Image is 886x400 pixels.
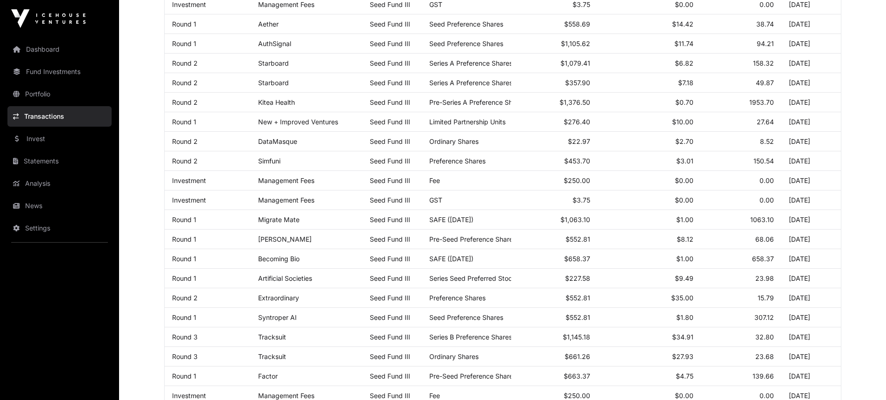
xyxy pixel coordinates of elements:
td: [DATE] [781,190,841,210]
a: Round 2 [172,79,198,87]
td: [DATE] [781,347,841,366]
span: 49.87 [756,79,774,87]
td: [DATE] [781,54,841,73]
a: Round 3 [172,333,198,341]
a: Round 1 [172,40,196,47]
span: Series Seed Preferred Stock [429,274,516,282]
span: $11.74 [674,40,693,47]
td: [DATE] [781,73,841,93]
td: $276.40 [511,112,598,132]
span: $6.82 [675,59,693,67]
a: Seed Fund III [370,118,410,126]
a: Tracksuit [258,333,286,341]
td: $22.97 [511,132,598,151]
a: Syntroper AI [258,313,297,321]
span: $7.18 [678,79,693,87]
a: Seed Fund III [370,333,410,341]
span: 0.00 [759,0,774,8]
a: Seed Fund III [370,255,410,263]
a: Becoming Bio [258,255,300,263]
img: Icehouse Ventures Logo [11,9,86,28]
span: Seed Preference Shares [429,40,503,47]
p: Management Fees [258,176,355,184]
a: Portfolio [7,84,112,104]
span: 0.00 [759,392,774,400]
a: Extraordinary [258,294,299,302]
a: Investment [172,176,206,184]
span: 0.00 [759,176,774,184]
td: $658.37 [511,249,598,269]
span: 23.68 [755,353,774,360]
span: $14.42 [672,20,693,28]
span: $1.00 [676,216,693,224]
a: Dashboard [7,39,112,60]
a: Seed Fund III [370,98,410,106]
p: Management Fees [258,392,355,400]
span: $9.49 [675,274,693,282]
span: 32.80 [755,333,774,341]
td: $227.58 [511,269,598,288]
span: 307.12 [754,313,774,321]
td: [DATE] [781,93,841,112]
span: Series A Preference Shares [429,79,513,87]
a: Round 1 [172,255,196,263]
span: 150.54 [753,157,774,165]
td: $1,105.62 [511,34,598,54]
span: Pre-Series A Preference Shares [429,98,526,106]
td: [DATE] [781,366,841,386]
p: Management Fees [258,0,355,8]
a: Seed Fund III [370,137,410,145]
span: Ordinary Shares [429,137,479,145]
td: $1,079.41 [511,54,598,73]
span: SAFE ([DATE]) [429,216,473,224]
span: Fee [429,392,440,400]
td: [DATE] [781,269,841,288]
span: 8.52 [760,137,774,145]
a: Seed Fund III [370,196,410,204]
a: Transactions [7,106,112,127]
span: $2.70 [675,137,693,145]
td: $552.81 [511,308,598,327]
span: Preference Shares [429,157,486,165]
span: SAFE ([DATE]) [429,255,473,263]
a: Seed Fund III [370,216,410,224]
span: Ordinary Shares [429,353,479,360]
a: Artificial Societies [258,274,312,282]
a: Seed Fund III [370,235,410,243]
span: $0.70 [675,98,693,106]
a: Simfuni [258,157,280,165]
a: DataMasque [258,137,297,145]
a: Round 1 [172,313,196,321]
a: Investment [172,0,206,8]
td: $357.90 [511,73,598,93]
a: Starboard [258,59,289,67]
span: 139.66 [753,372,774,380]
a: Migrate Mate [258,216,300,224]
a: Seed Fund III [370,274,410,282]
span: 1063.10 [750,216,774,224]
p: Management Fees [258,196,355,204]
span: $1.00 [676,255,693,263]
td: [DATE] [781,327,841,347]
a: Seed Fund III [370,157,410,165]
td: [DATE] [781,132,841,151]
a: Round 1 [172,20,196,28]
span: $35.00 [671,294,693,302]
td: $1,376.50 [511,93,598,112]
td: $250.00 [511,171,598,190]
span: $0.00 [675,176,693,184]
td: $1,063.10 [511,210,598,230]
a: Seed Fund III [370,20,410,28]
a: Round 2 [172,98,198,106]
td: $558.69 [511,14,598,34]
span: Series B Preference Shares [429,333,512,341]
td: [DATE] [781,171,841,190]
span: Fee [429,176,440,184]
span: $0.00 [675,392,693,400]
td: $453.70 [511,151,598,171]
a: Settings [7,218,112,238]
a: Seed Fund III [370,372,410,380]
span: 158.32 [753,59,774,67]
div: Chat Widget [839,355,886,400]
a: [PERSON_NAME] [258,235,312,243]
